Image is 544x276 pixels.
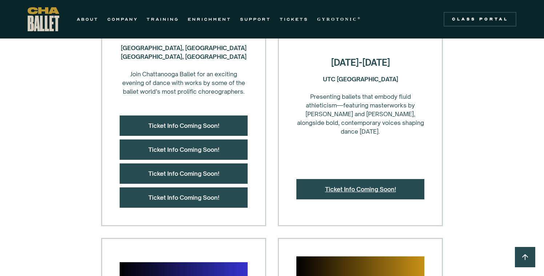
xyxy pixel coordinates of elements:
a: Ticket Info Coming Soon! [148,122,219,129]
a: ENRICHMENT [188,15,231,24]
sup: ® [357,16,361,20]
a: GYROTONIC® [317,15,361,24]
a: COMPANY [107,15,138,24]
strong: [DATE]-[DATE] [331,57,390,68]
strong: UTC [GEOGRAPHIC_DATA] ‍ [323,76,398,83]
a: TICKETS [280,15,308,24]
a: Ticket Info Coming Soon! [148,146,219,153]
div: Presenting ballets that embody fluid athleticism—featuring masterworks by [PERSON_NAME] and [PERS... [296,75,424,136]
strong: GYROTONIC [317,17,357,22]
a: ABOUT [77,15,99,24]
a: TRAINING [147,15,179,24]
div: Join Chattanooga Ballet for an exciting evening of dance with works by some of the ballet world’s... [120,44,248,105]
a: SUPPORT [240,15,271,24]
a: Class Portal [444,12,516,27]
a: Ticket Info Coming Soon! [148,170,219,177]
strong: [GEOGRAPHIC_DATA], [GEOGRAPHIC_DATA] [GEOGRAPHIC_DATA], [GEOGRAPHIC_DATA] [121,44,247,60]
div: Class Portal [448,16,512,22]
a: Ticket Info Coming Soon! [148,194,219,201]
a: home [28,7,59,31]
a: Ticket Info Coming Soon! [325,186,396,193]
